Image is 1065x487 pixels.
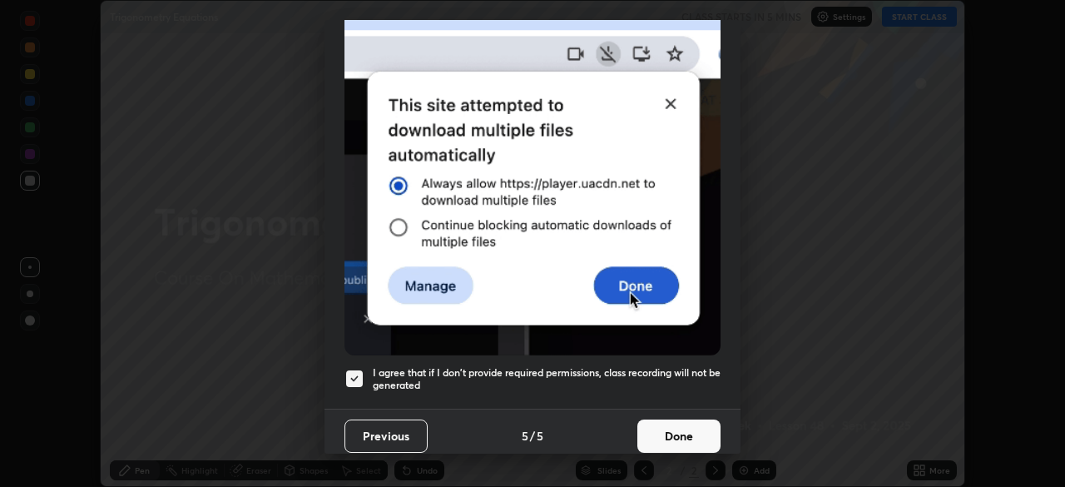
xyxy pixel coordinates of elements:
[373,366,721,392] h5: I agree that if I don't provide required permissions, class recording will not be generated
[530,427,535,445] h4: /
[637,420,721,453] button: Done
[522,427,528,445] h4: 5
[344,420,428,453] button: Previous
[537,427,543,445] h4: 5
